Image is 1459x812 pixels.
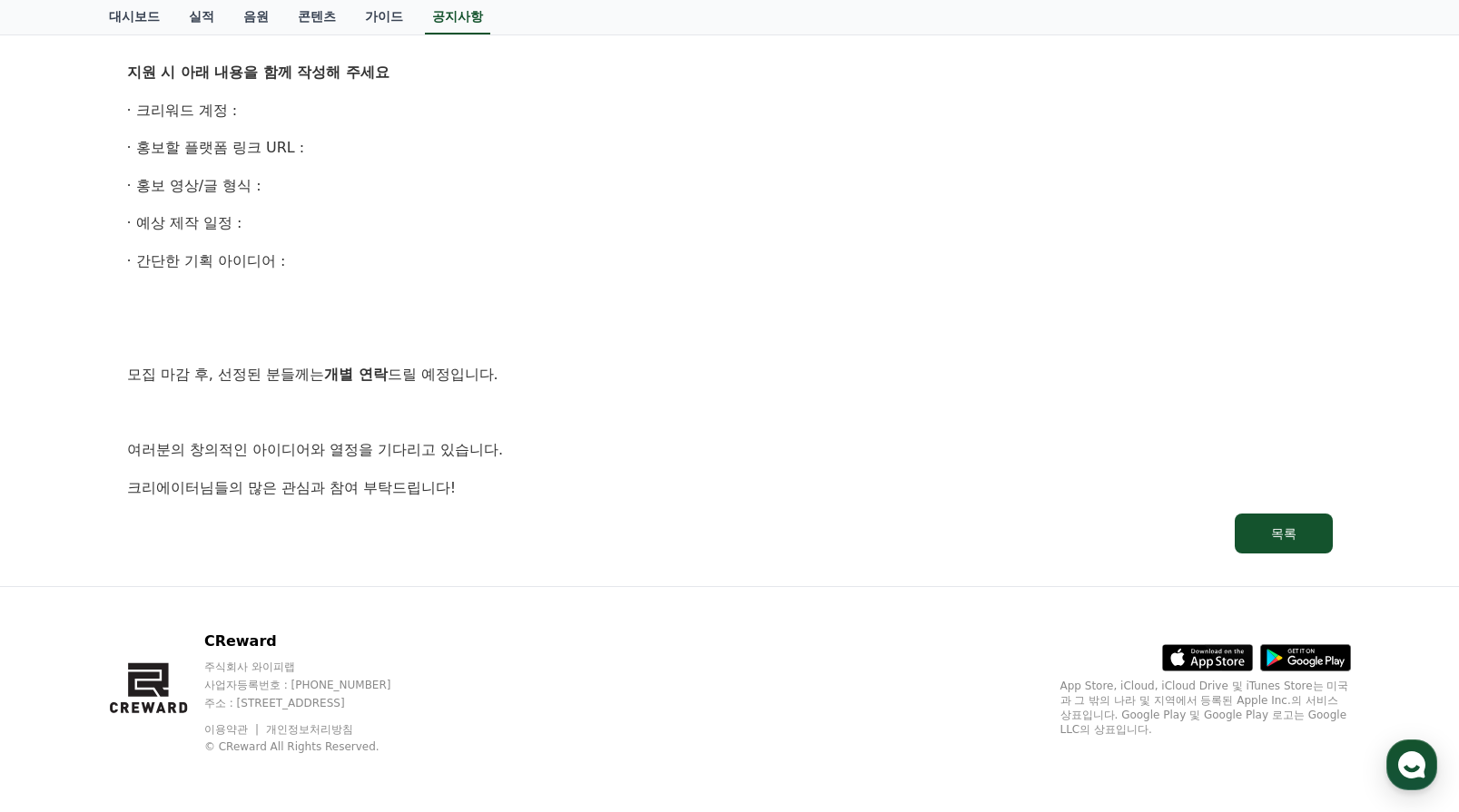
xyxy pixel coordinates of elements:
[57,602,68,617] span: 홈
[204,631,426,652] p: CReward
[166,603,188,618] span: 대화
[204,678,426,692] p: 사업자등록번호 : [PHONE_NUMBER]
[127,514,1333,553] a: 목록
[1060,679,1351,737] p: App Store, iCloud, iCloud Drive 및 iTunes Store는 미국과 그 밖의 나라 및 지역에서 등록된 Apple Inc.의 서비스 상표입니다. Goo...
[127,363,1333,386] p: 모집 마감 후, 선정된 분들께는 드릴 예정입니다.
[1235,514,1333,553] button: 목록
[1271,524,1296,543] div: 목록
[281,602,302,617] span: 설정
[266,723,353,736] a: 개인정보처리방침
[127,438,1333,462] p: 여러분의 창의적인 아이디어와 열정을 기다리고 있습니다.
[127,136,1333,160] p: · 홍보할 플랫폼 링크 URL :
[204,739,426,754] p: © CReward All Rights Reserved.
[127,249,1333,273] p: · 간단한 기획 아이디어 :
[127,476,1333,500] p: 크리에이터님들의 많은 관심과 참여 부탁드립니다!
[204,696,426,710] p: 주소 : [STREET_ADDRESS]
[127,174,1333,198] p: · 홍보 영상/글 형식 :
[127,211,1333,235] p: · 예상 제작 일정 :
[5,575,120,621] a: 홈
[324,366,388,383] strong: 개별 연락
[127,64,389,81] strong: 지원 시 아래 내용을 함께 작성해 주세요
[204,660,426,674] p: 주식회사 와이피랩
[127,99,1333,122] p: · 크리워드 계정 :
[234,575,349,621] a: 설정
[204,723,261,736] a: 이용약관
[120,575,234,621] a: 대화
